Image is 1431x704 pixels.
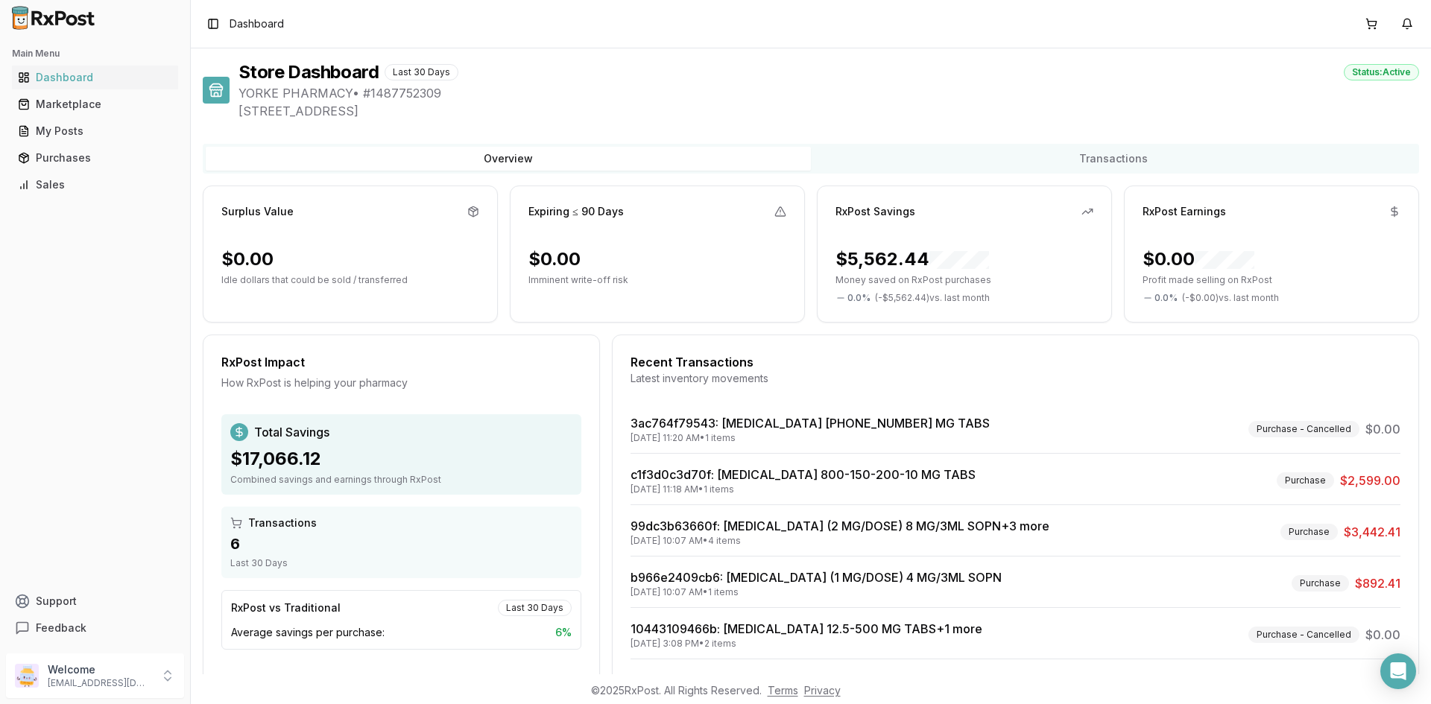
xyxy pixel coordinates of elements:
[231,600,341,615] div: RxPost vs Traditional
[835,204,915,219] div: RxPost Savings
[1355,574,1400,592] span: $892.41
[221,353,581,371] div: RxPost Impact
[238,102,1419,120] span: [STREET_ADDRESS]
[18,70,172,85] div: Dashboard
[6,119,184,143] button: My Posts
[18,124,172,139] div: My Posts
[631,416,990,431] a: 3ac764f79543: [MEDICAL_DATA] [PHONE_NUMBER] MG TABS
[12,48,178,60] h2: Main Menu
[631,570,1002,585] a: b966e2409cb6: [MEDICAL_DATA] (1 MG/DOSE) 4 MG/3ML SOPN
[528,204,624,219] div: Expiring ≤ 90 Days
[1365,420,1400,438] span: $0.00
[498,600,572,616] div: Last 30 Days
[631,535,1049,547] div: [DATE] 10:07 AM • 4 items
[18,97,172,112] div: Marketplace
[12,171,178,198] a: Sales
[1280,524,1338,540] div: Purchase
[1143,204,1226,219] div: RxPost Earnings
[36,621,86,635] span: Feedback
[835,274,1093,286] p: Money saved on RxPost purchases
[1292,575,1349,592] div: Purchase
[1344,523,1400,541] span: $3,442.41
[12,91,178,118] a: Marketplace
[230,474,572,486] div: Combined savings and earnings through RxPost
[48,662,151,677] p: Welcome
[231,625,385,640] span: Average savings per purchase:
[1248,421,1359,437] div: Purchase - Cancelled
[631,483,976,495] div: [DATE] 11:18 AM • 1 items
[6,66,184,89] button: Dashboard
[230,533,572,554] div: 6
[1154,292,1178,304] span: 0.0 %
[1143,247,1254,271] div: $0.00
[835,247,989,271] div: $5,562.44
[631,467,976,482] a: c1f3d0c3d70f: [MEDICAL_DATA] 800-150-200-10 MG TABS
[254,423,329,441] span: Total Savings
[238,84,1419,102] span: YORKE PHARMACY • # 1487752309
[847,292,871,304] span: 0.0 %
[230,16,284,31] nav: breadcrumb
[238,60,379,84] h1: Store Dashboard
[528,274,786,286] p: Imminent write-off risk
[248,516,317,530] span: Transactions
[804,684,841,697] a: Privacy
[206,147,811,171] button: Overview
[221,247,274,271] div: $0.00
[1344,64,1419,80] div: Status: Active
[385,64,458,80] div: Last 30 Days
[631,371,1400,386] div: Latest inventory movements
[6,92,184,116] button: Marketplace
[631,621,982,636] a: 10443109466b: [MEDICAL_DATA] 12.5-500 MG TABS+1 more
[230,16,284,31] span: Dashboard
[12,145,178,171] a: Purchases
[6,146,184,170] button: Purchases
[631,353,1400,371] div: Recent Transactions
[631,638,982,650] div: [DATE] 3:08 PM • 2 items
[230,447,572,471] div: $17,066.12
[12,118,178,145] a: My Posts
[6,173,184,197] button: Sales
[1365,626,1400,644] span: $0.00
[221,274,479,286] p: Idle dollars that could be sold / transferred
[6,615,184,641] button: Feedback
[811,147,1416,171] button: Transactions
[15,664,39,688] img: User avatar
[1182,292,1279,304] span: ( - $0.00 ) vs. last month
[48,677,151,689] p: [EMAIL_ADDRESS][DOMAIN_NAME]
[1380,653,1416,689] div: Open Intercom Messenger
[631,519,1049,533] a: 99dc3b63660f: [MEDICAL_DATA] (2 MG/DOSE) 8 MG/3ML SOPN+3 more
[1277,472,1334,489] div: Purchase
[1248,627,1359,643] div: Purchase - Cancelled
[875,292,990,304] span: ( - $5,562.44 ) vs. last month
[230,557,572,569] div: Last 30 Days
[18,150,172,165] div: Purchases
[768,684,798,697] a: Terms
[555,625,572,640] span: 6 %
[6,588,184,615] button: Support
[221,204,294,219] div: Surplus Value
[631,586,1002,598] div: [DATE] 10:07 AM • 1 items
[528,247,581,271] div: $0.00
[6,6,101,30] img: RxPost Logo
[631,432,990,444] div: [DATE] 11:20 AM • 1 items
[12,64,178,91] a: Dashboard
[1340,472,1400,489] span: $2,599.00
[221,375,581,390] div: How RxPost is helping your pharmacy
[1143,274,1400,286] p: Profit made selling on RxPost
[18,177,172,192] div: Sales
